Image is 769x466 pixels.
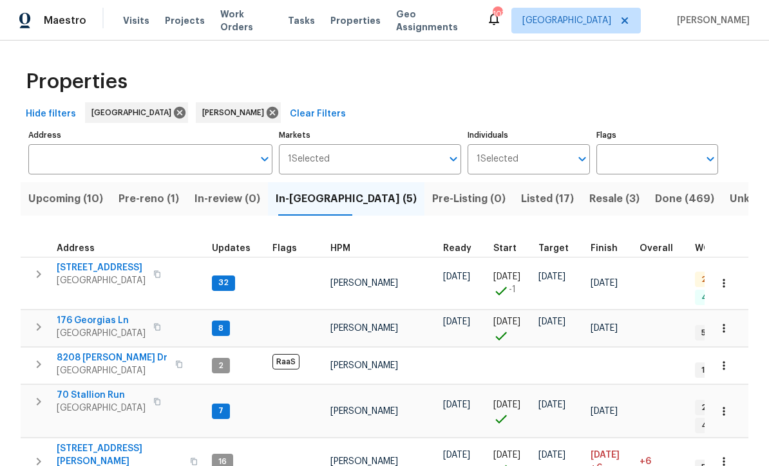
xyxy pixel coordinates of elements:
[521,190,574,208] span: Listed (17)
[589,190,640,208] span: Resale (3)
[640,244,685,253] div: Days past target finish date
[591,279,618,288] span: [DATE]
[493,272,520,281] span: [DATE]
[196,102,281,123] div: [PERSON_NAME]
[272,354,299,369] span: RaaS
[696,274,726,285] span: 2 QC
[696,402,727,413] span: 2 WIP
[488,310,533,347] td: Project started on time
[396,8,471,33] span: Geo Assignments
[288,16,315,25] span: Tasks
[443,317,470,326] span: [DATE]
[220,8,272,33] span: Work Orders
[468,131,589,139] label: Individuals
[591,244,618,253] span: Finish
[213,360,229,371] span: 2
[91,106,176,119] span: [GEOGRAPHIC_DATA]
[443,451,470,460] span: [DATE]
[443,244,483,253] div: Earliest renovation start date (first business day after COE or Checkout)
[538,244,580,253] div: Target renovation project end date
[488,257,533,310] td: Project started 1 days early
[276,190,417,208] span: In-[GEOGRAPHIC_DATA] (5)
[493,8,502,21] div: 107
[538,317,565,326] span: [DATE]
[330,407,398,416] span: [PERSON_NAME]
[213,405,229,416] span: 7
[493,400,520,409] span: [DATE]
[596,131,718,139] label: Flags
[57,244,95,253] span: Address
[330,14,381,27] span: Properties
[591,407,618,416] span: [DATE]
[57,402,146,415] span: [GEOGRAPHIC_DATA]
[696,292,734,303] span: 4 Done
[123,14,149,27] span: Visits
[57,351,167,364] span: 8208 [PERSON_NAME] Dr
[26,75,128,88] span: Properties
[493,317,520,326] span: [DATE]
[538,272,565,281] span: [DATE]
[330,279,398,288] span: [PERSON_NAME]
[488,385,533,438] td: Project started on time
[443,244,471,253] span: Ready
[655,190,714,208] span: Done (469)
[213,323,229,334] span: 8
[432,190,506,208] span: Pre-Listing (0)
[57,389,146,402] span: 70 Stallion Run
[444,150,462,168] button: Open
[591,324,618,333] span: [DATE]
[28,131,272,139] label: Address
[21,102,81,126] button: Hide filters
[522,14,611,27] span: [GEOGRAPHIC_DATA]
[57,327,146,340] span: [GEOGRAPHIC_DATA]
[28,190,103,208] span: Upcoming (10)
[696,365,725,376] span: 1 WIP
[57,274,146,287] span: [GEOGRAPHIC_DATA]
[195,190,260,208] span: In-review (0)
[279,131,462,139] label: Markets
[493,244,517,253] span: Start
[256,150,274,168] button: Open
[477,154,518,165] span: 1 Selected
[701,150,719,168] button: Open
[538,244,569,253] span: Target
[538,451,565,460] span: [DATE]
[493,451,520,460] span: [DATE]
[212,244,251,253] span: Updates
[57,314,146,327] span: 176 Georgias Ln
[202,106,269,119] span: [PERSON_NAME]
[272,244,297,253] span: Flags
[640,457,651,466] span: +6
[696,328,726,339] span: 5 WIP
[330,244,350,253] span: HPM
[696,420,753,431] span: 4 Accepted
[26,106,76,122] span: Hide filters
[213,277,234,288] span: 32
[330,361,398,370] span: [PERSON_NAME]
[509,283,516,296] span: -1
[695,244,766,253] span: WO Completion
[285,102,351,126] button: Clear Filters
[493,244,528,253] div: Actual renovation start date
[443,400,470,409] span: [DATE]
[591,244,629,253] div: Projected renovation finish date
[288,154,330,165] span: 1 Selected
[57,364,167,377] span: [GEOGRAPHIC_DATA]
[290,106,346,122] span: Clear Filters
[330,457,398,466] span: [PERSON_NAME]
[85,102,188,123] div: [GEOGRAPHIC_DATA]
[591,451,620,460] span: [DATE]
[538,400,565,409] span: [DATE]
[672,14,750,27] span: [PERSON_NAME]
[57,261,146,274] span: [STREET_ADDRESS]
[165,14,205,27] span: Projects
[640,244,673,253] span: Overall
[443,272,470,281] span: [DATE]
[573,150,591,168] button: Open
[330,324,398,333] span: [PERSON_NAME]
[119,190,179,208] span: Pre-reno (1)
[44,14,86,27] span: Maestro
